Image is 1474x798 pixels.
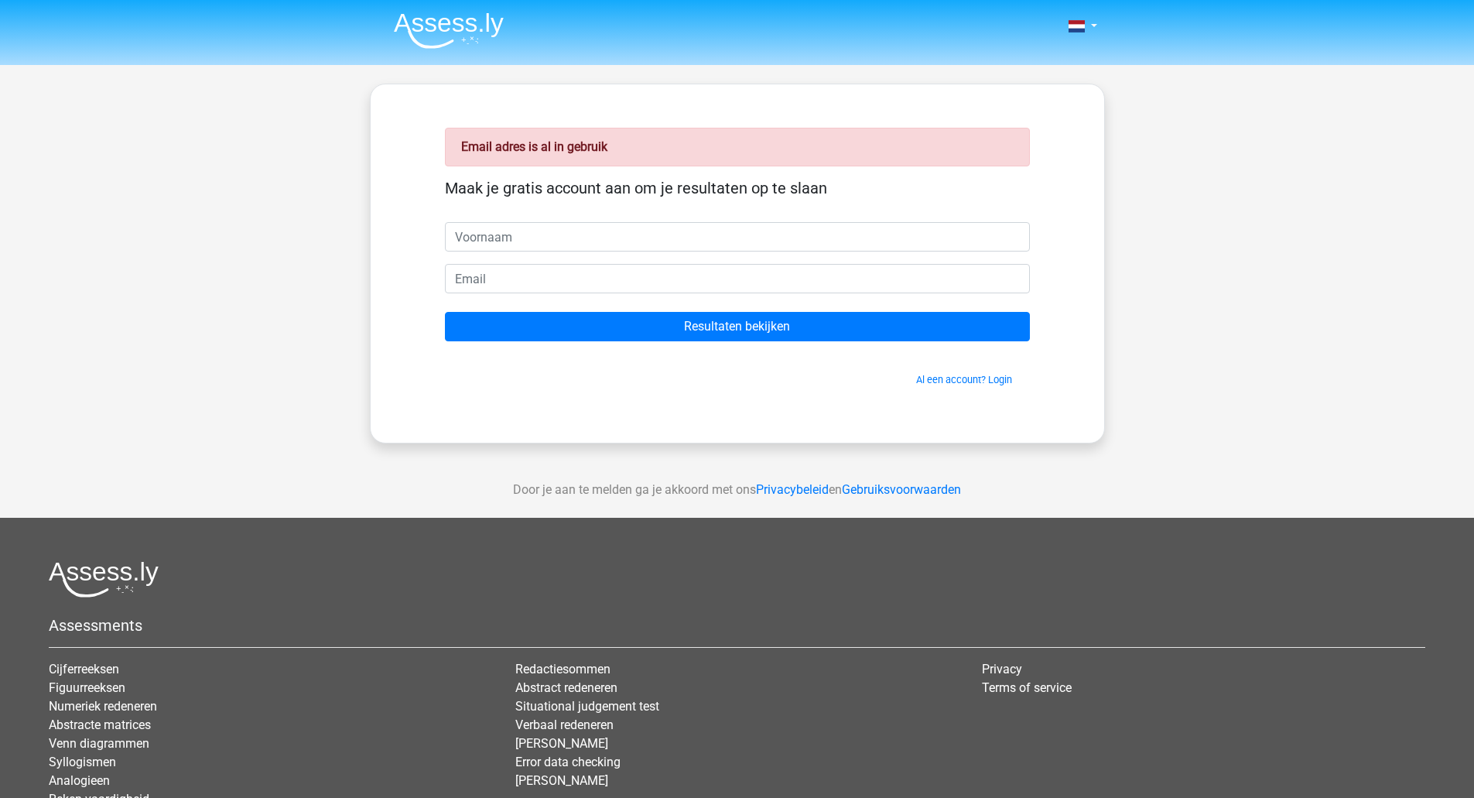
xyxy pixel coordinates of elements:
[49,736,149,751] a: Venn diagrammen
[445,179,1030,197] h5: Maak je gratis account aan om je resultaten op te slaan
[982,662,1022,676] a: Privacy
[394,12,504,49] img: Assessly
[515,736,608,751] a: [PERSON_NAME]
[515,699,659,714] a: Situational judgement test
[842,482,961,497] a: Gebruiksvoorwaarden
[515,680,617,695] a: Abstract redeneren
[49,718,151,732] a: Abstracte matrices
[49,662,119,676] a: Cijferreeksen
[445,312,1030,341] input: Resultaten bekijken
[515,773,608,788] a: [PERSON_NAME]
[445,264,1030,293] input: Email
[982,680,1072,695] a: Terms of service
[49,773,110,788] a: Analogieen
[756,482,829,497] a: Privacybeleid
[49,616,1425,635] h5: Assessments
[49,561,159,598] img: Assessly logo
[49,755,116,769] a: Syllogismen
[49,699,157,714] a: Numeriek redeneren
[49,680,125,695] a: Figuurreeksen
[461,139,607,154] strong: Email adres is al in gebruik
[515,718,614,732] a: Verbaal redeneren
[445,222,1030,252] input: Voornaam
[515,662,610,676] a: Redactiesommen
[515,755,621,769] a: Error data checking
[916,374,1012,385] a: Al een account? Login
